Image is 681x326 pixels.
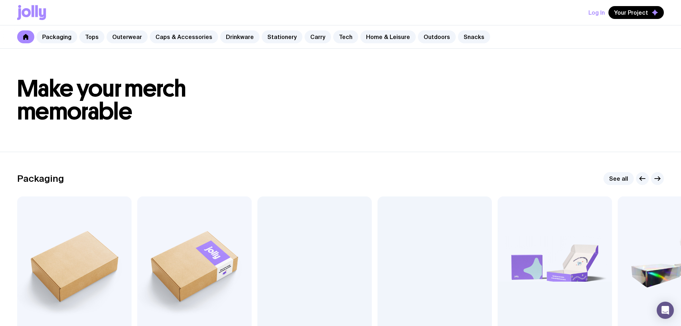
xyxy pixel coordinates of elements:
[608,6,664,19] button: Your Project
[333,30,358,43] a: Tech
[36,30,77,43] a: Packaging
[17,74,186,126] span: Make your merch memorable
[360,30,416,43] a: Home & Leisure
[603,172,634,185] a: See all
[418,30,456,43] a: Outdoors
[588,6,605,19] button: Log In
[150,30,218,43] a: Caps & Accessories
[305,30,331,43] a: Carry
[614,9,648,16] span: Your Project
[17,173,64,184] h2: Packaging
[262,30,302,43] a: Stationery
[220,30,260,43] a: Drinkware
[657,302,674,319] div: Open Intercom Messenger
[107,30,148,43] a: Outerwear
[79,30,104,43] a: Tops
[458,30,490,43] a: Snacks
